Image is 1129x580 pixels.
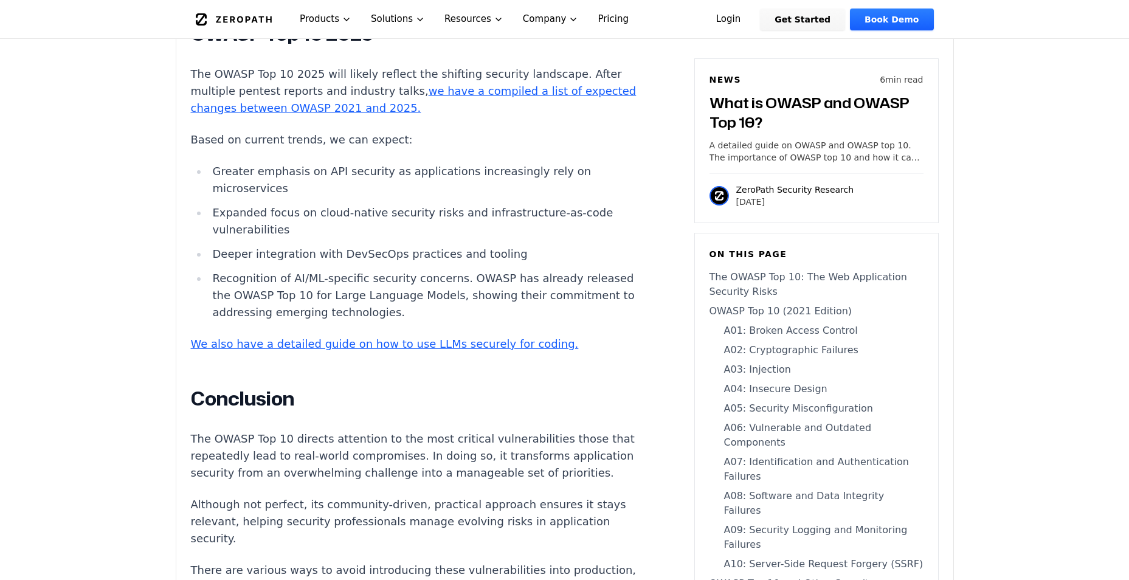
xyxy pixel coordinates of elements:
[191,85,637,114] a: we have a compiled a list of expected changes between OWASP 2021 and 2025.
[710,382,924,396] a: A04: Insecure Design
[710,139,924,164] p: A detailed guide on OWASP and OWASP top 10. The importance of OWASP top 10 and how it can help yo...
[710,401,924,416] a: A05: Security Misconfiguration
[191,496,643,547] p: Although not perfect, its community-driven, practical approach ensures it stays relevant, helping...
[850,9,933,30] a: Book Demo
[880,74,923,86] p: 6 min read
[736,196,854,208] p: [DATE]
[710,323,924,338] a: A01: Broken Access Control
[191,66,643,117] p: The OWASP Top 10 2025 will likely reflect the shifting security landscape. After multiple pentest...
[208,270,643,321] li: Recognition of AI/ML-specific security concerns. OWASP has already released the OWASP Top 10 for ...
[710,74,741,86] h6: News
[710,455,924,484] a: A07: Identification and Authentication Failures
[702,9,756,30] a: Login
[760,9,845,30] a: Get Started
[208,163,643,197] li: Greater emphasis on API security as applications increasingly rely on microservices
[710,343,924,357] a: A02: Cryptographic Failures
[710,489,924,518] a: A08: Software and Data Integrity Failures
[208,246,643,263] li: Deeper integration with DevSecOps practices and tooling
[710,186,729,205] img: ZeroPath Security Research
[191,387,643,411] h2: Conclusion
[736,184,854,196] p: ZeroPath Security Research
[710,557,924,571] a: A10: Server-Side Request Forgery (SSRF)
[710,270,924,299] a: The OWASP Top 10: The Web Application Security Risks
[710,523,924,552] a: A09: Security Logging and Monitoring Failures
[208,204,643,238] li: Expanded focus on cloud-native security risks and infrastructure-as-code vulnerabilities
[710,421,924,450] a: A06: Vulnerable and Outdated Components
[710,93,924,132] h3: What is OWASP and OWASP Top 10?
[710,304,924,319] a: OWASP Top 10 (2021 Edition)
[191,131,643,148] p: Based on current trends, we can expect:
[191,337,579,350] a: We also have a detailed guide on how to use LLMs securely for coding.
[710,248,924,260] h6: On this page
[191,430,643,482] p: The OWASP Top 10 directs attention to the most critical vulnerabilities those that repeatedly lea...
[710,362,924,377] a: A03: Injection
[191,22,643,46] h2: OWASP Top 10 2025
